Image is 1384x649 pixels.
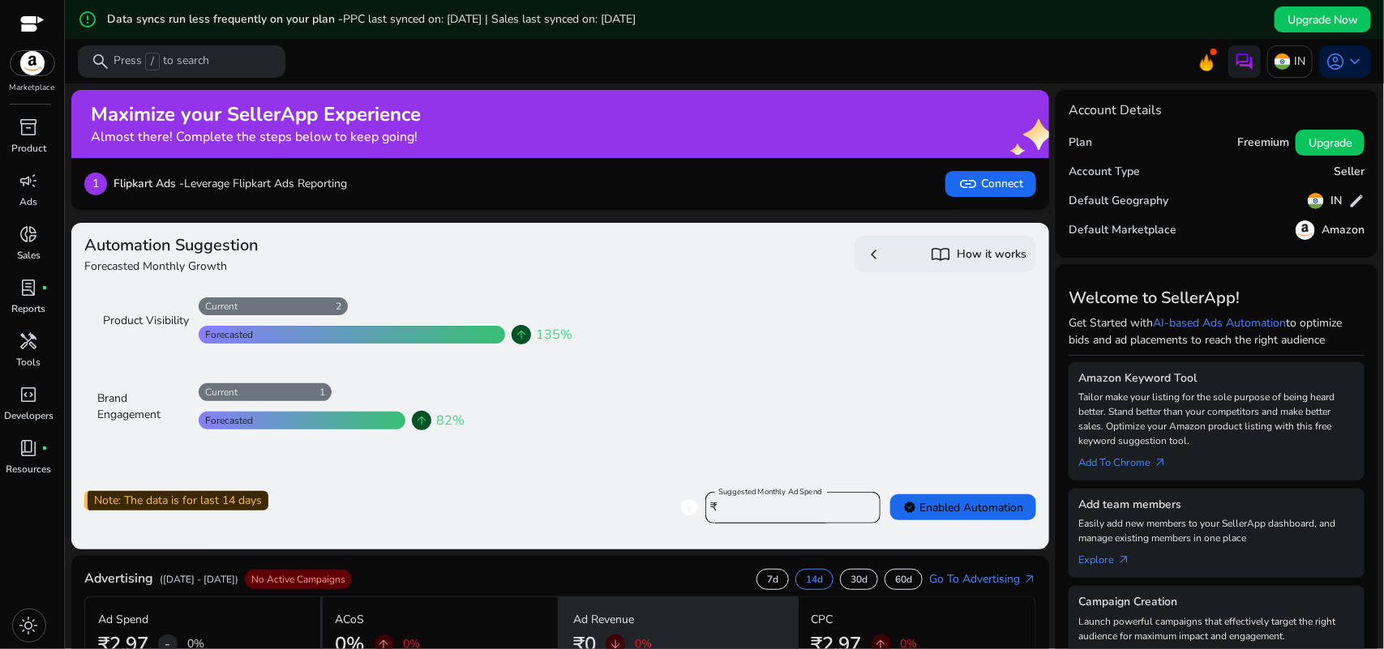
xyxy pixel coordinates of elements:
div: Forecasted [199,328,253,341]
div: Current [199,300,238,313]
h4: Forecasted Monthly Growth [84,258,554,275]
span: code_blocks [19,385,39,404]
span: info [679,497,699,517]
span: Upgrade Now [1288,11,1358,28]
a: Go To Advertisingarrow_outward [929,570,1036,587]
span: 82% [436,411,465,430]
img: amazon.svg [11,51,54,75]
p: ACoS [336,611,365,628]
h5: Default Marketplace [1069,224,1176,237]
span: arrow_upward [415,414,428,427]
p: Reports [12,301,46,316]
span: / [145,53,160,70]
p: Sales [17,248,41,263]
p: ([DATE] - [DATE]) [160,572,238,587]
h5: Amazon [1322,224,1365,237]
span: lab_profile [19,278,39,297]
div: Note: The data is for last 14 days [84,491,268,510]
h5: Amazon Keyword Tool [1078,372,1355,386]
h5: IN [1330,194,1342,208]
span: campaign [19,171,39,190]
button: Upgrade [1296,130,1365,156]
p: Ads [20,194,38,209]
span: 135% [536,325,572,344]
span: arrow_outward [1023,573,1036,586]
h5: Campaign Creation [1078,596,1355,609]
p: Ad Revenue [573,611,634,628]
p: 1 [84,173,107,195]
span: verified [903,501,916,514]
p: 60d [895,573,912,586]
a: Explorearrow_outward [1078,545,1143,568]
p: 14d [806,573,823,586]
p: Product [11,141,46,156]
b: Flipkart Ads - [114,176,184,191]
p: IN [1294,47,1305,75]
span: handyman [19,331,39,351]
p: Tailor make your listing for the sole purpose of being heard better. Stand better than your compe... [1078,390,1355,448]
span: inventory_2 [19,117,39,137]
a: AI-based Ads Automation [1153,315,1286,331]
h5: Account Type [1069,165,1140,179]
span: arrow_outward [1154,456,1167,469]
h5: Plan [1069,136,1092,150]
button: linkConnect [945,171,1036,197]
div: 1 [319,386,332,399]
p: Developers [4,408,54,423]
span: PPC last synced on: [DATE] | Sales last synced on: [DATE] [343,11,636,27]
h5: How it works [957,248,1026,262]
span: donut_small [19,224,39,244]
span: arrow_upward [515,328,528,341]
h4: Almost there! Complete the steps below to keep going! [91,130,421,145]
p: Press to search [114,53,209,70]
p: Easily add new members to your SellerApp dashboard, and manage existing members in one place [1078,516,1355,545]
div: Product Visibility [97,313,189,329]
div: Forecasted [199,414,253,427]
p: Leverage Flipkart Ads Reporting [114,175,347,192]
span: ₹ [710,499,717,515]
h4: Advertising [84,571,153,587]
p: Marketplace [10,82,55,94]
span: import_contacts [931,245,950,264]
span: chevron_left [864,245,884,264]
div: 2 [336,300,348,313]
span: No Active Campaigns [251,573,345,586]
h4: Account Details [1069,103,1162,118]
button: verifiedEnabled Automation [890,494,1036,520]
h5: Freemium [1237,136,1289,150]
h5: Data syncs run less frequently on your plan - [107,13,636,27]
p: Ad Spend [98,611,148,628]
h5: Seller [1334,165,1365,179]
span: Enabled Automation [903,499,1023,516]
p: Resources [6,462,52,476]
h3: Automation Suggestion [84,236,554,255]
div: Current [199,386,238,399]
img: in.svg [1275,53,1291,70]
a: Add To Chrome [1078,448,1180,471]
span: search [91,52,110,71]
span: keyboard_arrow_down [1345,52,1365,71]
img: amazon.svg [1296,220,1315,240]
p: Launch powerful campaigns that effectively target the right audience for maximum impact and engag... [1078,614,1355,643]
span: light_mode [19,616,39,635]
span: Upgrade [1309,134,1352,152]
span: fiber_manual_record [42,445,49,451]
span: account_circle [1326,52,1345,71]
img: in.svg [1308,193,1324,209]
p: CPC [812,611,833,628]
p: 30d [851,573,868,586]
span: edit [1348,193,1365,209]
span: link [958,174,978,194]
p: Get Started with to optimize bids and ad placements to reach the right audience [1069,314,1365,348]
span: fiber_manual_record [42,284,49,291]
button: Upgrade Now [1275,6,1371,32]
h5: Add team members [1078,498,1355,512]
mat-label: Suggested Monthly Ad Spend [718,486,822,497]
div: Brand Engagement [97,391,189,423]
h5: Default Geography [1069,194,1168,208]
span: Connect [958,174,1023,194]
span: arrow_outward [1117,553,1130,566]
h3: Welcome to SellerApp! [1069,288,1365,308]
p: Tools [17,355,41,369]
p: 7d [767,573,778,586]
